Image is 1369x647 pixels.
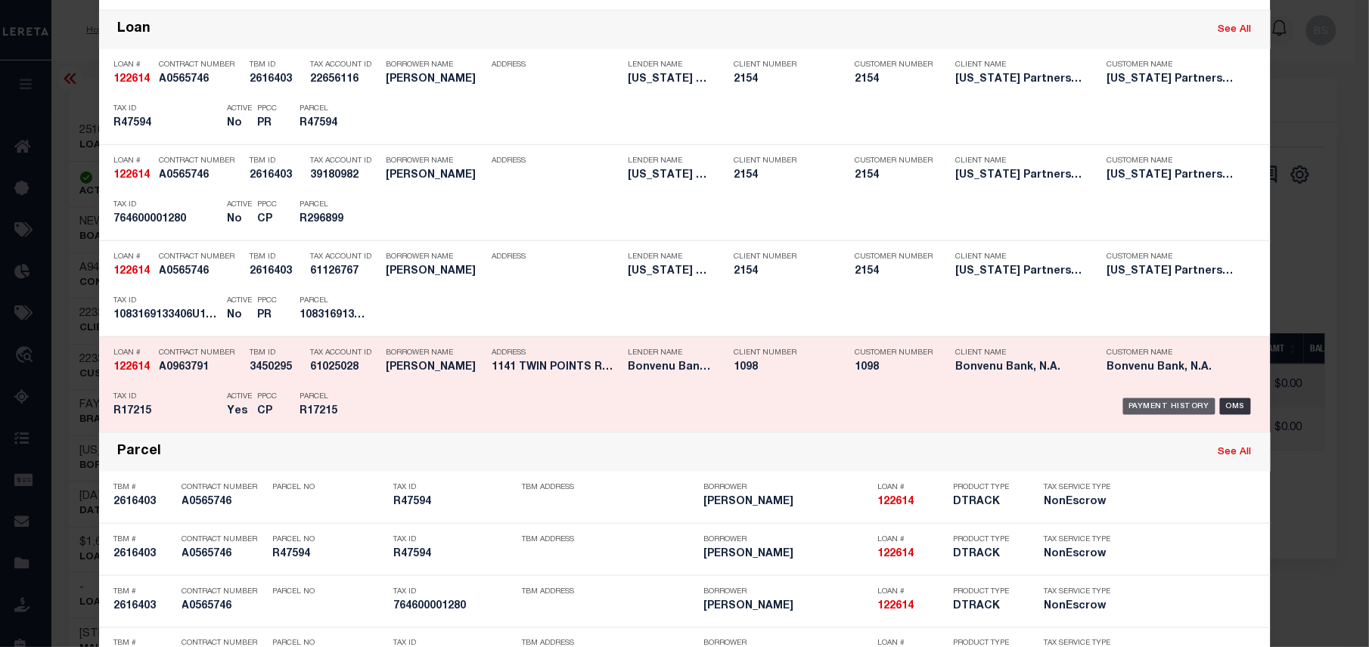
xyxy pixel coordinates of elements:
strong: 122614 [114,74,151,85]
p: Active [228,392,253,401]
h5: Texas Partners Bank [629,265,712,278]
h5: 1083169133406U102A [114,309,220,322]
p: Customer Number [855,348,933,358]
p: Tax Account ID [311,156,379,166]
p: Parcel [300,104,368,113]
h5: 2616403 [250,265,303,278]
h5: 122614 [114,169,152,182]
div: OMS [1220,398,1251,415]
strong: 122614 [878,601,914,611]
h5: R296899 [300,213,368,226]
h5: Texas Partners Bank [956,73,1085,86]
p: TBM # [114,535,175,544]
p: Customer Number [855,156,933,166]
p: Parcel No [273,483,386,492]
h5: 2616403 [114,496,175,509]
p: Lender Name [629,60,712,70]
p: Customer Name [1107,252,1236,262]
h5: 122614 [878,496,946,509]
p: Customer Number [855,252,933,262]
h5: NonEscrow [1045,548,1113,561]
p: Lender Name [629,156,712,166]
h5: PR [258,117,278,130]
h5: Bonvenu Bank, N.A. [1107,361,1236,374]
strong: 122614 [114,266,151,277]
p: Contract Number [160,348,243,358]
h5: 2154 [855,73,931,86]
p: Loan # [114,252,152,262]
div: Loan [118,21,151,39]
p: Tax ID [114,296,220,305]
p: Customer Name [1107,60,1236,70]
h5: Texas Partners Bank [1107,73,1236,86]
h5: 122614 [878,600,946,613]
p: Parcel [300,392,368,401]
p: Borrower Name [386,156,485,166]
h5: 2154 [855,265,931,278]
h5: Bonvenu Bank, N.A. [629,361,712,374]
h5: A0565746 [182,548,265,561]
h5: A0963791 [160,361,243,374]
strong: 122614 [878,497,914,507]
h5: 61025028 [311,361,379,374]
p: PPCC [258,296,278,305]
p: Tax ID [114,200,220,209]
p: Lender Name [629,252,712,262]
p: Loan # [114,60,152,70]
h5: A0565746 [182,600,265,613]
p: Address [492,156,621,166]
p: Active [228,296,253,305]
p: Product Type [954,535,1022,544]
p: TBM Address [523,483,697,492]
p: Tax ID [394,587,515,596]
p: Client Number [734,60,833,70]
h5: 122614 [878,548,946,561]
h5: 61126767 [311,265,379,278]
a: See All [1218,447,1252,457]
p: Tax Account ID [311,252,379,262]
h5: A0565746 [160,169,243,182]
p: Borrower Name [386,348,485,358]
h5: Texas Partners Bank [629,73,712,86]
p: Borrower [704,587,871,596]
h5: Texas Partners Bank [1107,265,1236,278]
h5: 122614 [114,361,152,374]
h5: No [228,117,250,130]
p: Lender Name [629,348,712,358]
h5: RICHARD HOWELLS [386,265,485,278]
strong: 122614 [114,362,151,373]
p: Client Number [734,156,833,166]
h5: NonEscrow [1045,600,1113,613]
h5: DTRACK [954,496,1022,509]
h5: Yes [228,405,250,418]
p: Parcel No [273,587,386,596]
p: Borrower [704,535,871,544]
h5: CP [258,213,278,226]
p: Tax ID [394,535,515,544]
h5: 764600001280 [394,600,515,613]
p: TBM ID [250,156,303,166]
p: PPCC [258,104,278,113]
h5: A0565746 [182,496,265,509]
p: Parcel [300,296,368,305]
h5: 1141 TWIN POINTS RD HOT SPRINGS... [492,361,621,374]
p: TBM ID [250,60,303,70]
h5: Texas Partners Bank [629,169,712,182]
h5: 2154 [734,169,833,182]
h5: 1098 [734,361,833,374]
a: See All [1218,25,1252,35]
p: PPCC [258,392,278,401]
p: Customer Name [1107,348,1236,358]
h5: 122614 [114,265,152,278]
h5: SCOTTY AMOS [386,361,485,374]
h5: 2616403 [114,548,175,561]
p: Loan # [878,587,946,596]
p: Tax Service Type [1045,587,1113,596]
p: Contract Number [160,60,243,70]
h5: Bonvenu Bank, N.A. [956,361,1085,374]
h5: 2616403 [250,169,303,182]
p: Loan # [878,483,946,492]
p: Tax Account ID [311,348,379,358]
h5: Richard Howells Jr [704,600,871,613]
p: TBM ID [250,252,303,262]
